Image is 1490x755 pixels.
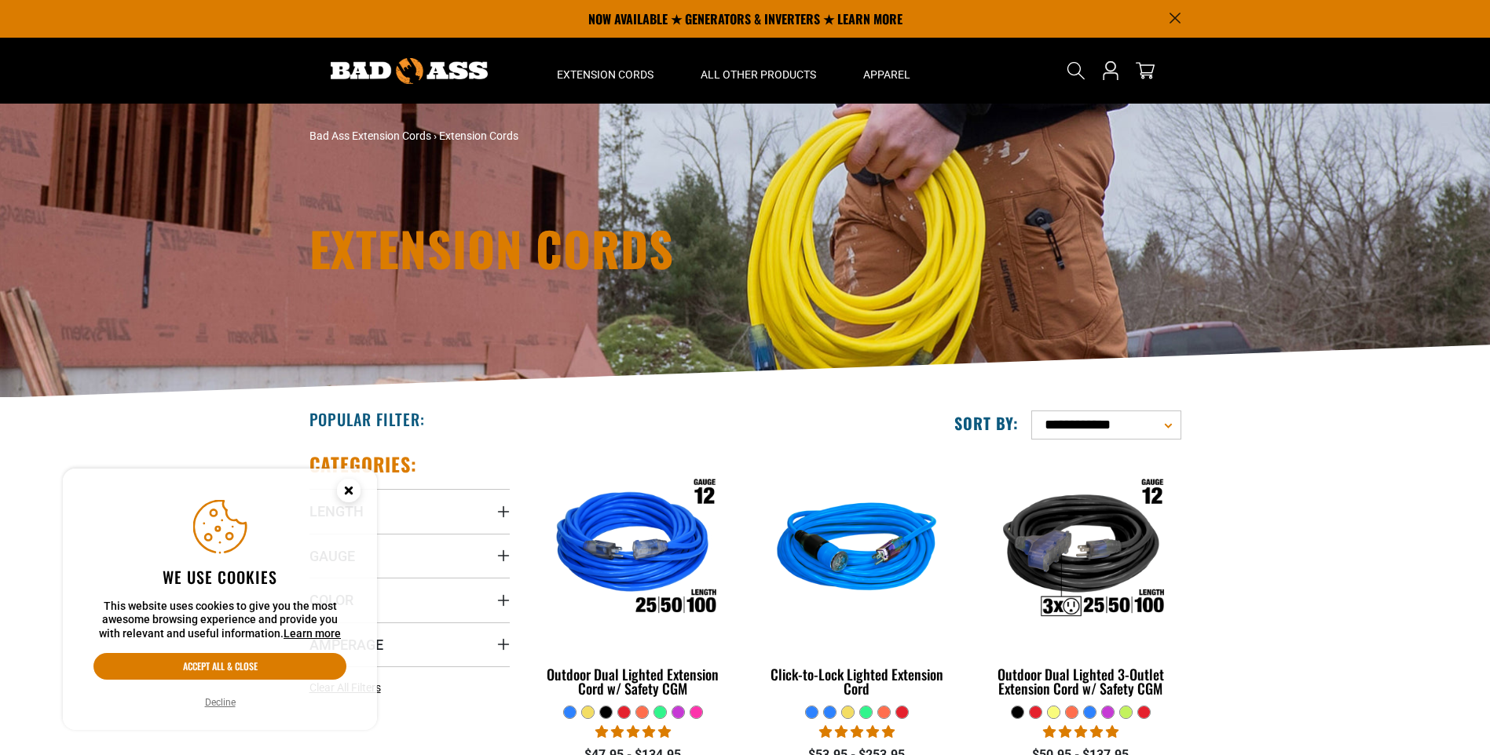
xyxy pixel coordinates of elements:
[533,38,677,104] summary: Extension Cords
[980,667,1181,695] div: Outdoor Dual Lighted 3-Outlet Extension Cord w/ Safety CGM
[756,452,957,705] a: blue Click-to-Lock Lighted Extension Cord
[309,578,510,622] summary: Color
[309,224,883,272] h1: Extension Cords
[677,38,840,104] summary: All Other Products
[93,600,346,641] p: This website uses cookies to give you the most awesome browsing experience and provide you with r...
[309,622,510,666] summary: Amperage
[701,67,816,82] span: All Other Products
[309,534,510,578] summary: Gauge
[331,58,488,84] img: Bad Ass Extension Cords
[557,67,653,82] span: Extension Cords
[439,129,518,142] span: Extension Cords
[533,667,734,695] div: Outdoor Dual Lighted Extension Cord w/ Safety CGM
[595,724,671,739] span: 4.81 stars
[309,452,418,476] h2: Categories:
[819,724,895,739] span: 4.87 stars
[982,460,1180,640] img: Outdoor Dual Lighted 3-Outlet Extension Cord w/ Safety CGM
[840,38,934,104] summary: Apparel
[309,489,510,533] summary: Length
[1064,58,1089,83] summary: Search
[200,695,240,710] button: Decline
[533,452,734,705] a: Outdoor Dual Lighted Extension Cord w/ Safety CGM Outdoor Dual Lighted Extension Cord w/ Safety CGM
[309,129,431,142] a: Bad Ass Extension Cords
[980,452,1181,705] a: Outdoor Dual Lighted 3-Outlet Extension Cord w/ Safety CGM Outdoor Dual Lighted 3-Outlet Extensio...
[93,653,346,680] button: Accept all & close
[863,67,910,82] span: Apparel
[309,409,425,429] h2: Popular Filter:
[434,129,437,142] span: ›
[758,460,956,640] img: blue
[93,567,346,587] h2: We use cookies
[1043,724,1118,739] span: 4.80 stars
[309,128,883,144] nav: breadcrumbs
[63,469,377,731] aside: Cookie Consent
[954,413,1019,433] label: Sort by:
[284,627,341,640] a: Learn more
[534,460,732,640] img: Outdoor Dual Lighted Extension Cord w/ Safety CGM
[756,667,957,695] div: Click-to-Lock Lighted Extension Cord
